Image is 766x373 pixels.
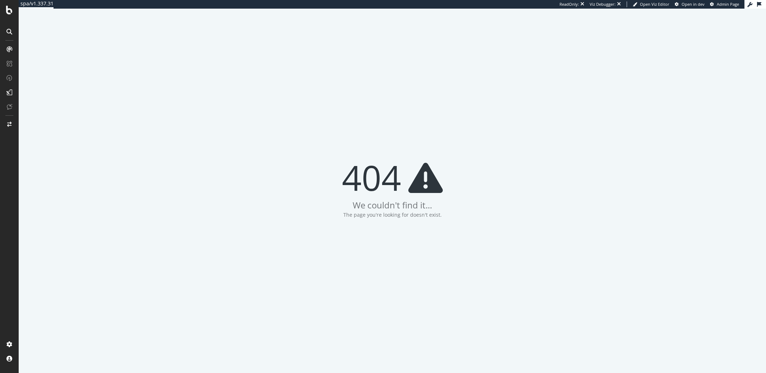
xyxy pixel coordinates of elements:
[590,1,616,7] div: Viz Debugger:
[675,1,705,7] a: Open in dev
[343,211,442,218] div: The page you're looking for doesn't exist.
[560,1,579,7] div: ReadOnly:
[640,1,669,7] span: Open Viz Editor
[682,1,705,7] span: Open in dev
[717,1,739,7] span: Admin Page
[710,1,739,7] a: Admin Page
[353,199,432,211] div: We couldn't find it...
[342,160,443,195] div: 404
[633,1,669,7] a: Open Viz Editor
